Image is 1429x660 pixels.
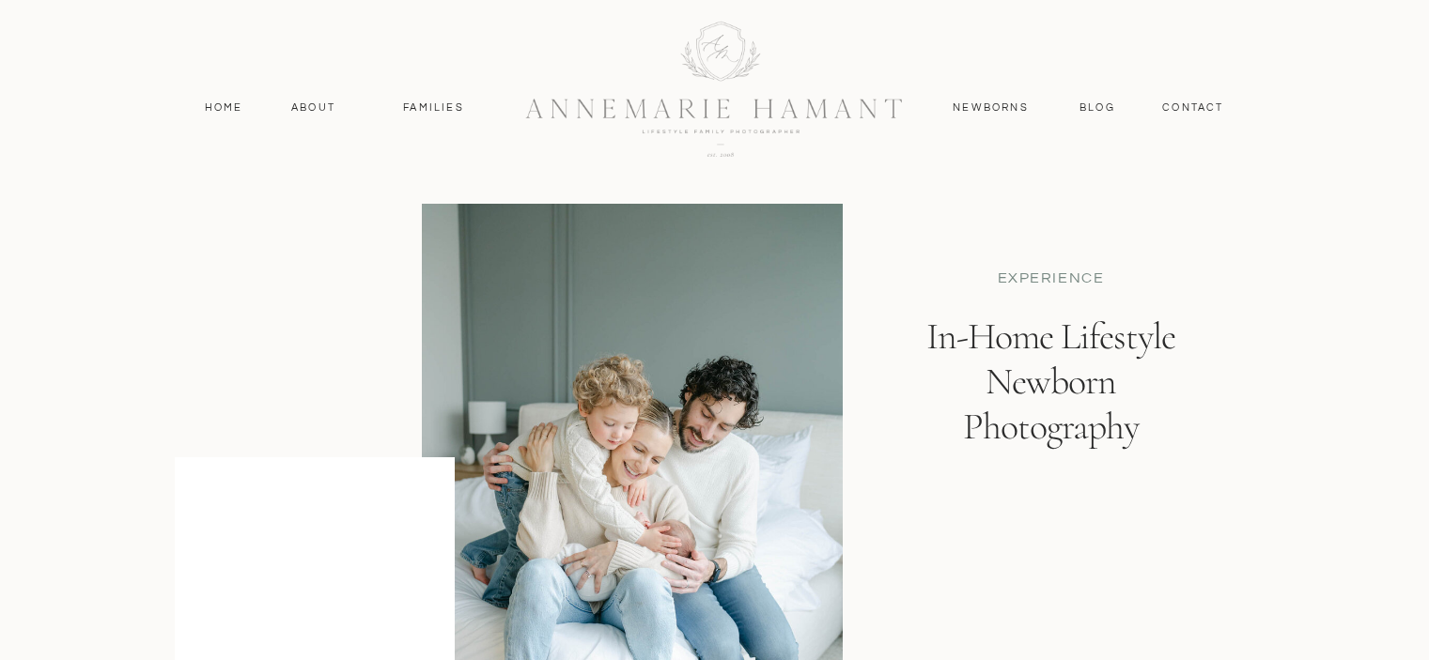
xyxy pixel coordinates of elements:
p: EXPERIENCE [936,268,1167,287]
a: contact [1153,100,1235,116]
a: Blog [1076,100,1120,116]
a: Home [196,100,252,116]
a: Families [392,100,476,116]
a: Newborns [946,100,1036,116]
a: About [287,100,341,116]
h1: In-Home Lifestyle Newborn Photography [895,314,1207,465]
